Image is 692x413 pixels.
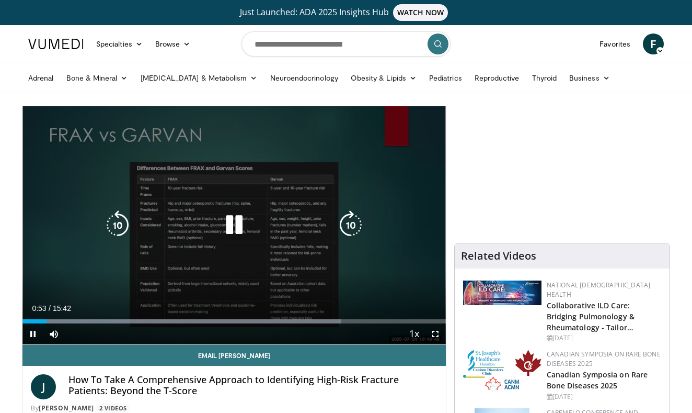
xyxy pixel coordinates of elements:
[393,4,448,21] span: WATCH NOW
[43,323,64,344] button: Mute
[22,345,446,366] a: Email [PERSON_NAME]
[526,68,563,88] a: Thyroid
[96,404,130,412] a: 2 Videos
[31,404,437,413] div: By
[22,319,446,323] div: Progress Bar
[49,304,51,312] span: /
[53,304,71,312] span: 15:42
[593,34,637,54] a: Favorites
[463,281,541,305] img: 7e341e47-e122-4d5e-9c74-d0a8aaff5d49.jpg.150x105_q85_autocrop_double_scale_upscale_version-0.2.jpg
[90,34,149,54] a: Specialties
[643,34,664,54] a: F
[461,250,536,262] h4: Related Videos
[28,39,84,49] img: VuMedi Logo
[468,68,526,88] a: Reproductive
[547,392,661,401] div: [DATE]
[22,106,446,345] video-js: Video Player
[463,350,541,392] img: 59b7dea3-8883-45d6-a110-d30c6cb0f321.png.150x105_q85_autocrop_double_scale_upscale_version-0.2.png
[425,323,446,344] button: Fullscreen
[264,68,344,88] a: Neuroendocrinology
[547,350,661,368] a: Canadian Symposia on Rare Bone Diseases 2025
[483,106,640,237] iframe: Advertisement
[60,68,134,88] a: Bone & Mineral
[68,374,437,397] h4: How To Take A Comprehensive Approach to Identifying High-Risk Fracture Patients: Beyond the T-Score
[39,404,94,412] a: [PERSON_NAME]
[547,370,648,390] a: Canadian Symposia on Rare Bone Diseases 2025
[32,304,46,312] span: 0:53
[547,333,661,343] div: [DATE]
[30,4,662,21] a: Just Launched: ADA 2025 Insights HubWATCH NOW
[22,323,43,344] button: Pause
[344,68,423,88] a: Obesity & Lipids
[241,31,451,57] input: Search topics, interventions
[149,34,197,54] a: Browse
[547,300,635,332] a: Collaborative ILD Care: Bridging Pulmonology & Rheumatology - Tailor…
[563,68,616,88] a: Business
[134,68,264,88] a: [MEDICAL_DATA] & Metabolism
[423,68,468,88] a: Pediatrics
[22,68,60,88] a: Adrenal
[31,374,56,399] a: J
[404,323,425,344] button: Playback Rate
[547,281,651,299] a: National [DEMOGRAPHIC_DATA] Health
